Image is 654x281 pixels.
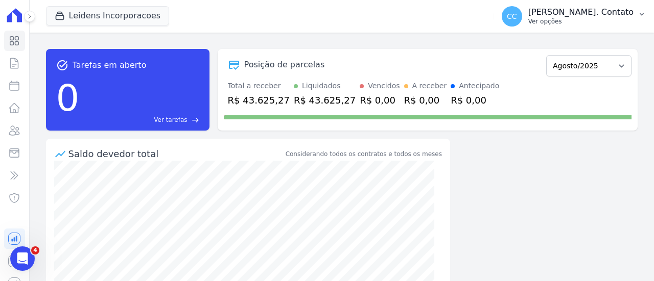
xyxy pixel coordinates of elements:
a: Ver tarefas east [83,115,199,124]
p: [PERSON_NAME]. Contato [528,7,634,17]
button: Leidens Incorporacoes [46,6,170,25]
p: Ver opções [528,17,634,25]
button: CC [PERSON_NAME]. Contato Ver opções [494,2,654,31]
div: R$ 0,00 [360,93,400,107]
div: 0 [56,71,80,124]
div: R$ 43.625,27 [294,93,356,107]
span: Tarefas em aberto [73,59,147,71]
div: R$ 0,00 [404,93,447,107]
div: Vencidos [368,81,400,91]
span: Ver tarefas [154,115,187,124]
div: Total a receber [228,81,290,91]
div: Saldo devedor total [68,147,284,161]
div: Antecipado [459,81,499,91]
div: Liquidados [302,81,341,91]
div: R$ 43.625,27 [228,93,290,107]
div: R$ 0,00 [451,93,499,107]
span: task_alt [56,59,68,71]
span: 4 [31,246,39,254]
div: Considerando todos os contratos e todos os meses [286,149,442,159]
iframe: Intercom live chat [10,246,35,271]
div: Posição de parcelas [244,59,325,71]
span: CC [507,13,517,20]
span: east [192,116,199,124]
div: A receber [412,81,447,91]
